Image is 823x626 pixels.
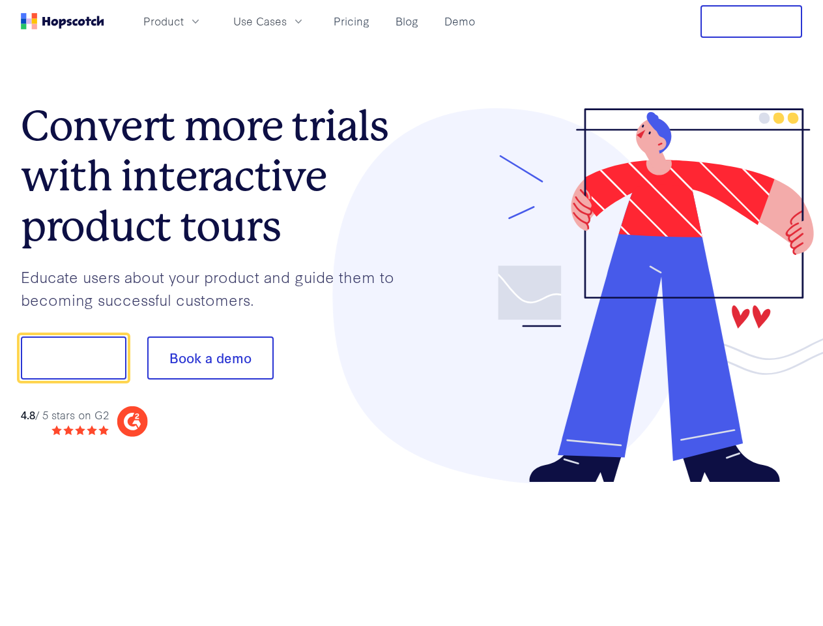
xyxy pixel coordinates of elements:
a: Demo [439,10,480,32]
span: Use Cases [233,13,287,29]
button: Use Cases [225,10,313,32]
button: Show me! [21,336,126,380]
a: Home [21,13,104,29]
h1: Convert more trials with interactive product tours [21,101,412,251]
a: Blog [390,10,424,32]
p: Educate users about your product and guide them to becoming successful customers. [21,265,412,310]
strong: 4.8 [21,407,35,422]
button: Book a demo [147,336,274,380]
a: Pricing [328,10,375,32]
button: Product [136,10,210,32]
span: Product [143,13,184,29]
div: / 5 stars on G2 [21,407,109,423]
button: Free Trial [700,5,802,38]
